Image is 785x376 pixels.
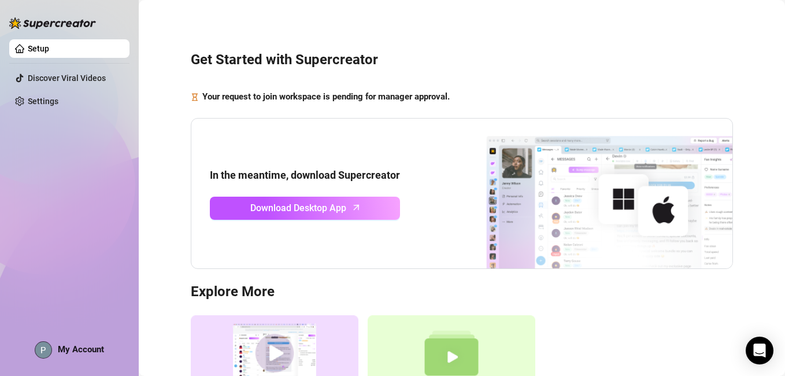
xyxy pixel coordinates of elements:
[28,44,49,53] a: Setup
[350,201,363,214] span: arrow-up
[58,344,104,355] span: My Account
[250,201,346,215] span: Download Desktop App
[191,90,199,104] span: hourglass
[28,97,58,106] a: Settings
[210,169,400,181] strong: In the meantime, download Supercreator
[9,17,96,29] img: logo-BBDzfeDw.svg
[191,51,733,69] h3: Get Started with Supercreator
[746,337,773,364] div: Open Intercom Messenger
[28,73,106,83] a: Discover Viral Videos
[210,197,400,220] a: Download Desktop Apparrow-up
[35,342,51,358] img: ACg8ocKmdxu0SZIk59MOIH7BRPr9RfNPLVFuSnYGGuCU9bY-YsBS1A=s96-c
[202,91,450,102] strong: Your request to join workspace is pending for manager approval.
[191,283,733,301] h3: Explore More
[443,119,732,269] img: download app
